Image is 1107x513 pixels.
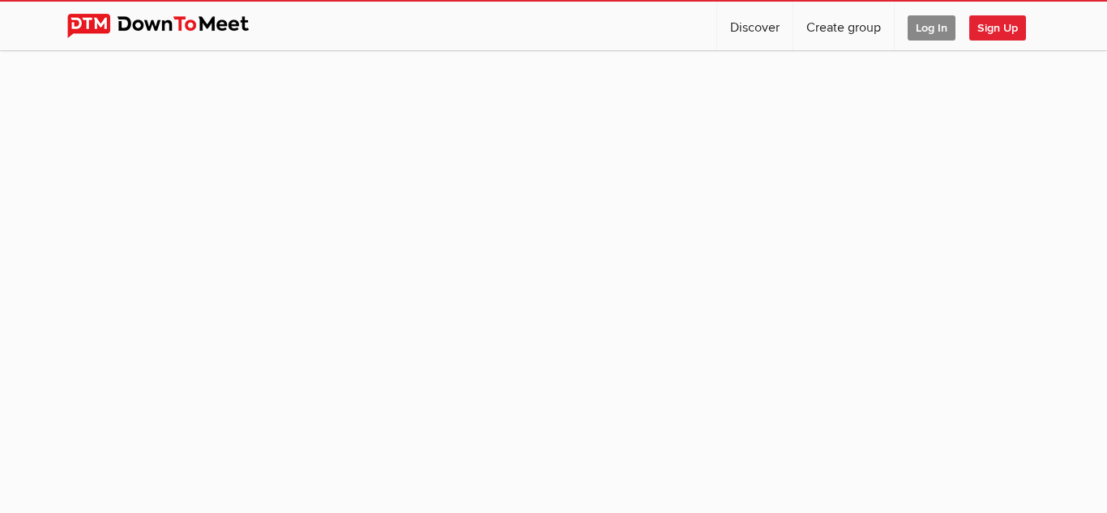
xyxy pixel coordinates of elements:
a: Discover [717,2,793,50]
span: Sign Up [969,15,1026,41]
span: Log In [908,15,955,41]
a: Sign Up [969,2,1039,50]
img: DownToMeet [67,14,274,38]
a: Create group [793,2,894,50]
a: Log In [895,2,968,50]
